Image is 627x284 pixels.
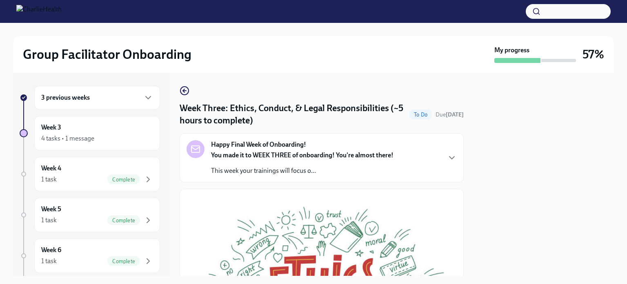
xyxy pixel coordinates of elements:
h3: 57% [583,47,604,62]
strong: Happy Final Week of Onboarding! [211,140,306,149]
span: Complete [107,258,140,264]
div: 1 task [41,216,57,225]
a: Week 51 taskComplete [20,198,160,232]
p: This week your trainings will focus o... [211,166,394,175]
span: Due [436,111,464,118]
h6: Week 3 [41,123,61,132]
a: Week 41 taskComplete [20,157,160,191]
div: 3 previous weeks [34,86,160,110]
img: CharlieHealth [16,5,62,18]
h6: Week 5 [41,205,61,214]
span: To Do [409,112,432,118]
strong: [DATE] [446,111,464,118]
div: 4 tasks • 1 message [41,134,94,143]
strong: You made it to WEEK THREE of onboarding! You're almost there! [211,151,394,159]
h4: Week Three: Ethics, Conduct, & Legal Responsibilities (~5 hours to complete) [180,102,406,127]
span: Complete [107,177,140,183]
a: Week 34 tasks • 1 message [20,116,160,150]
h6: 3 previous weeks [41,93,90,102]
strong: My progress [494,46,529,55]
h2: Group Facilitator Onboarding [23,46,191,63]
a: Week 61 taskComplete [20,239,160,273]
h6: Week 6 [41,246,61,255]
div: 1 task [41,257,57,266]
h6: Week 4 [41,164,61,173]
span: Complete [107,217,140,224]
div: 1 task [41,175,57,184]
span: August 25th, 2025 10:00 [436,111,464,119]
